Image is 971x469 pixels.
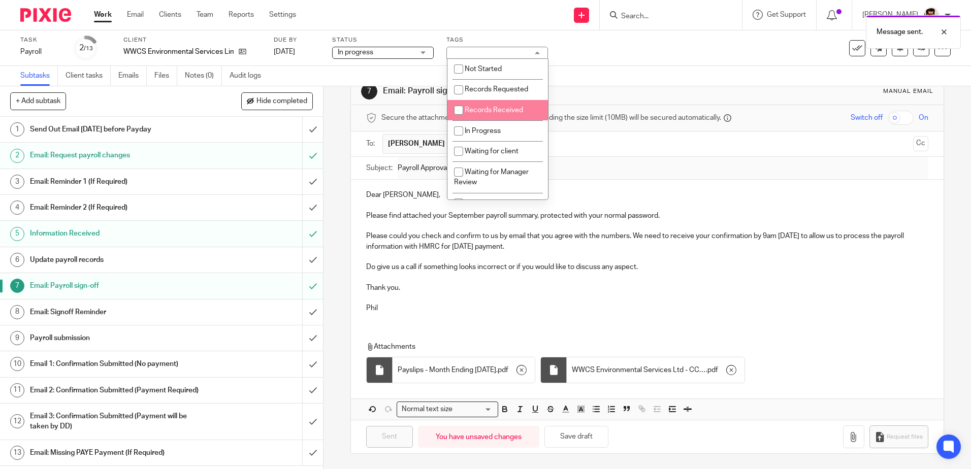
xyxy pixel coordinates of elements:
span: pdf [707,365,718,375]
p: Message sent. [877,27,923,37]
span: [PERSON_NAME] Platen-[PERSON_NAME] [388,139,490,149]
label: Status [332,36,434,44]
span: Waiting for client [465,148,519,155]
span: In progress [338,49,373,56]
p: Thank you. [366,283,928,293]
div: 1 [10,122,24,137]
div: Payroll [20,47,61,57]
span: Records Requested [465,86,528,93]
button: Cc [913,136,928,151]
div: 7 [361,83,377,99]
h1: Email: Reminder 2 (If Required) [30,200,205,215]
a: Notes (0) [185,66,222,86]
p: Dear [PERSON_NAME], [366,190,928,200]
span: In Progress [465,127,501,135]
span: Waiting for Manager Review [454,169,529,186]
p: Phil [366,303,928,313]
h1: Send Out Email [DATE] before Payday [30,122,205,137]
small: /13 [84,46,93,51]
label: Subject: [366,163,393,173]
button: Hide completed [241,92,313,110]
h1: Email 3: Confirmation Submitted (Payment will be taken by DD) [30,409,205,434]
div: You have unsaved changes [418,426,539,448]
div: 11 [10,383,24,397]
p: Please find attached your September payroll summary, protected with your normal password. [366,211,928,221]
span: On [919,113,928,123]
img: Pixie [20,8,71,22]
h1: Email: Signoff Reminder [30,305,205,320]
p: Attachments [366,342,909,352]
h1: Email: Payroll sign-off [30,278,205,293]
div: Search for option [397,401,498,417]
label: Task [20,36,61,44]
span: Not Started [465,65,502,73]
div: 2 [10,149,24,163]
a: Work [94,10,112,20]
h1: Email: Request payroll changes [30,148,205,163]
div: 4 [10,200,24,215]
div: 5 [10,227,24,241]
h1: Email 2: Confirmation Submitted (Payment Required) [30,383,205,398]
div: 10 [10,357,24,371]
p: Please could you check and confirm to us by email that you agree with the numbers. We need to rec... [366,231,928,252]
a: Subtasks [20,66,58,86]
label: Due by [274,36,319,44]
div: 3 [10,175,24,189]
a: Team [197,10,213,20]
h1: Payroll submission [30,330,205,346]
label: Tags [446,36,548,44]
span: pdf [498,365,508,375]
span: Secure the attachments in this message. Files exceeding the size limit (10MB) will be secured aut... [381,113,721,123]
p: Do give us a call if something looks incorrect or if you would like to discuss any aspect. [366,262,928,272]
a: Audit logs [230,66,269,86]
a: Clients [159,10,181,20]
a: Files [154,66,177,86]
button: Save draft [544,426,608,448]
input: Search for option [456,404,492,415]
h1: Email: Missing PAYE Payment (If Required) [30,445,205,460]
h1: Email: Payroll sign-off [383,86,669,96]
button: Request files [869,425,928,448]
h1: Email: Reminder 1 (If Required) [30,174,205,189]
span: [DATE] [274,48,295,55]
span: Switch off [851,113,883,123]
div: 13 [10,446,24,460]
h1: Update payroll records [30,252,205,267]
img: Phil%20Baby%20pictures%20(3).JPG [923,7,940,23]
div: Manual email [883,87,933,95]
p: WWCS Environmental Services Limited [123,47,234,57]
a: Email [127,10,144,20]
span: Normal text size [399,404,455,415]
label: Client [123,36,261,44]
span: Hide completed [256,97,307,106]
div: . [567,357,745,383]
button: + Add subtask [10,92,66,110]
a: Settings [269,10,296,20]
h1: Email 1: Confirmation Submitted (No payment) [30,356,205,372]
div: 8 [10,305,24,319]
div: . [393,357,535,383]
div: 9 [10,331,24,345]
a: Reports [229,10,254,20]
div: 7 [10,279,24,293]
a: Emails [118,66,147,86]
label: To: [366,139,377,149]
a: Client tasks [66,66,111,86]
span: WWCS Environmental Services Ltd - CCA Payroll Summary - Month 6 [572,365,706,375]
input: Sent [366,426,413,448]
span: Request files [887,433,923,441]
div: 12 [10,414,24,428]
span: Payslips - Month Ending [DATE] [398,365,496,375]
div: 2 [79,42,93,54]
div: 6 [10,253,24,267]
h1: Information Received [30,226,205,241]
span: Records Received [465,107,523,114]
